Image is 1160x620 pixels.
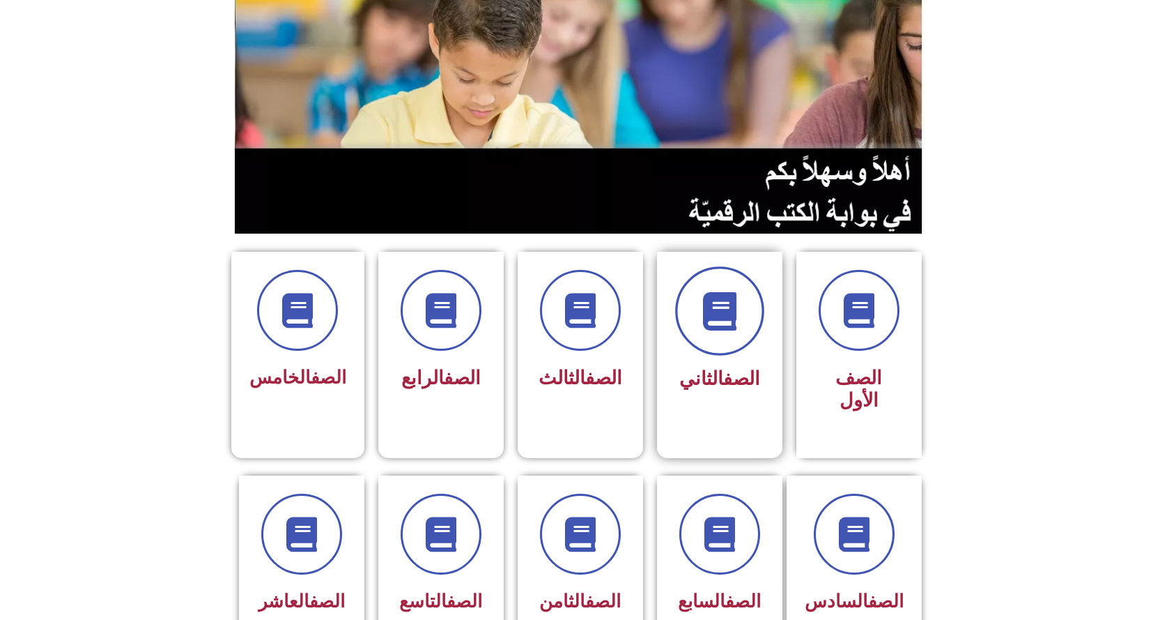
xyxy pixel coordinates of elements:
[309,591,345,612] a: الصف
[399,591,482,612] span: التاسع
[444,367,481,389] a: الصف
[311,367,346,388] a: الصف
[585,367,622,389] a: الصف
[539,591,621,612] span: الثامن
[401,367,481,389] span: الرابع
[539,367,622,389] span: الثالث
[679,368,760,390] span: الثاني
[723,368,760,390] a: الصف
[805,591,904,612] span: السادس
[678,591,761,612] span: السابع
[447,591,482,612] a: الصف
[585,591,621,612] a: الصف
[258,591,345,612] span: العاشر
[835,367,882,411] span: الصف الأول
[249,367,346,388] span: الخامس
[868,591,904,612] a: الصف
[725,591,761,612] a: الصف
